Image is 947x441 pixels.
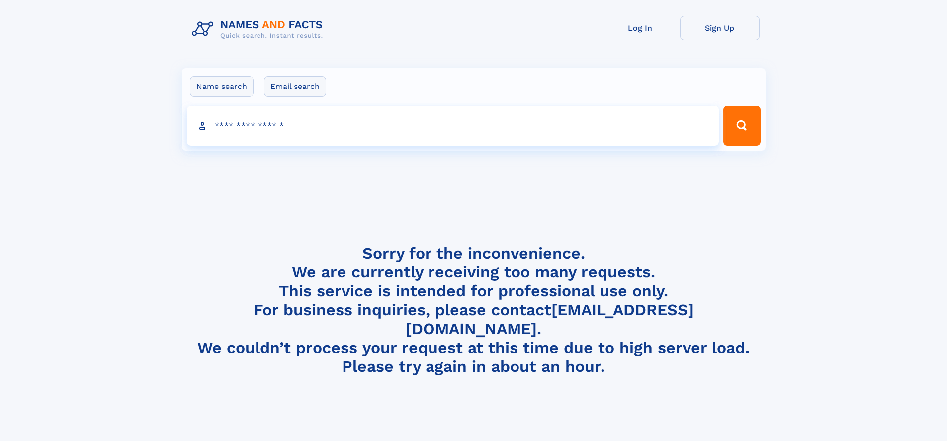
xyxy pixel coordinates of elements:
[190,76,254,97] label: Name search
[187,106,719,146] input: search input
[264,76,326,97] label: Email search
[723,106,760,146] button: Search Button
[601,16,680,40] a: Log In
[406,300,694,338] a: [EMAIL_ADDRESS][DOMAIN_NAME]
[188,244,760,376] h4: Sorry for the inconvenience. We are currently receiving too many requests. This service is intend...
[188,16,331,43] img: Logo Names and Facts
[680,16,760,40] a: Sign Up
